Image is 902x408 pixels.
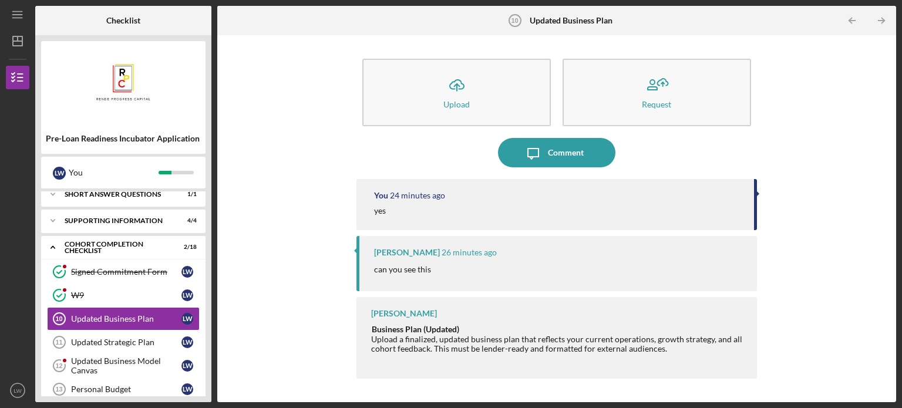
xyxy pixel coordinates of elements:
[176,191,197,198] div: 1 / 1
[46,134,201,143] div: Pre-Loan Readiness Incubator Application
[71,267,181,277] div: Signed Commitment Form
[642,100,671,109] div: Request
[55,339,62,346] tspan: 11
[374,248,440,257] div: [PERSON_NAME]
[65,241,167,254] div: Cohort Completion Checklist
[47,260,200,284] a: Signed Commitment FormLW
[511,17,519,24] tspan: 10
[106,16,140,25] b: Checklist
[71,338,181,347] div: Updated Strategic Plan
[548,138,584,167] div: Comment
[181,383,193,395] div: L W
[371,362,427,372] em: Why it matters:
[47,307,200,331] a: 10Updated Business PlanLW
[47,284,200,307] a: W9LW
[374,191,388,200] div: You
[362,59,551,126] button: Upload
[71,314,181,323] div: Updated Business Plan
[176,217,197,224] div: 4 / 4
[181,289,193,301] div: L W
[55,386,62,393] tspan: 13
[55,315,62,322] tspan: 10
[6,379,29,402] button: LW
[176,244,197,251] div: 2 / 18
[55,362,62,369] tspan: 12
[443,100,470,109] div: Upload
[390,191,445,200] time: 2025-09-24 17:42
[371,353,745,382] div: A strong business plan ties all your documents together and shows lenders you have a structured r...
[498,138,615,167] button: Comment
[181,360,193,372] div: L W
[71,291,181,300] div: W9
[181,266,193,278] div: L W
[563,59,751,126] button: Request
[371,324,745,353] div: Upload a finalized, updated business plan that reflects your current operations, growth strategy,...
[47,331,200,354] a: 11Updated Strategic PlanLW
[47,354,200,377] a: 12Updated Business Model CanvasLW
[71,356,181,375] div: Updated Business Model Canvas
[374,263,431,276] p: can you see this
[65,217,167,224] div: Supporting Information
[442,248,497,257] time: 2025-09-24 17:39
[530,16,612,25] b: Updated Business Plan
[53,167,66,180] div: L W
[372,324,459,334] strong: Business Plan (Updated)
[181,336,193,348] div: L W
[47,377,200,401] a: 13Personal BudgetLW
[69,163,159,183] div: You
[371,309,437,318] div: [PERSON_NAME]
[374,206,386,215] div: yes
[41,47,206,117] img: Product logo
[65,191,167,198] div: Short Answer Questions
[71,385,181,394] div: Personal Budget
[181,313,193,325] div: L W
[14,387,22,394] text: LW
